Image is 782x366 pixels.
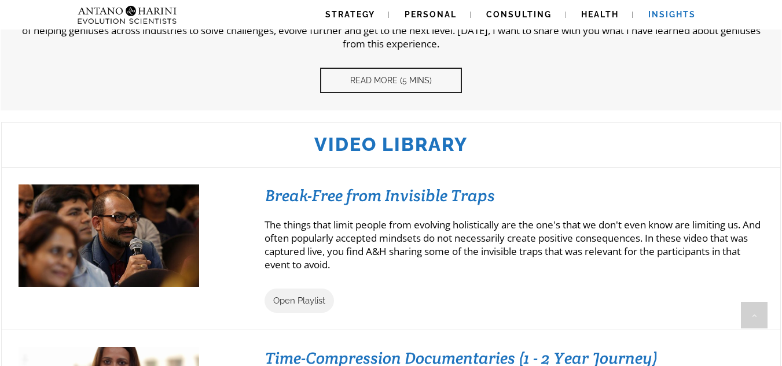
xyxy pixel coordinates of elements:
span: Insights [648,10,696,19]
p: The things that limit people from evolving holistically are the one's that we don't even know are... [265,218,763,271]
h2: Video Library [13,134,769,156]
span: Health [581,10,619,19]
img: 36376347236_aa07514876_z [19,167,199,287]
span: Personal [405,10,457,19]
p: The question that has driven me to do what I do has always been, what makes someone special? What... [18,10,764,50]
span: Strategy [325,10,375,19]
span: Open Playlist [273,295,325,306]
h3: Break-Free from Invisible Traps [265,185,763,206]
a: Read More (5 Mins) [320,68,462,94]
span: Consulting [486,10,552,19]
span: Read More (5 Mins) [350,76,432,86]
a: Open Playlist [265,289,334,313]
